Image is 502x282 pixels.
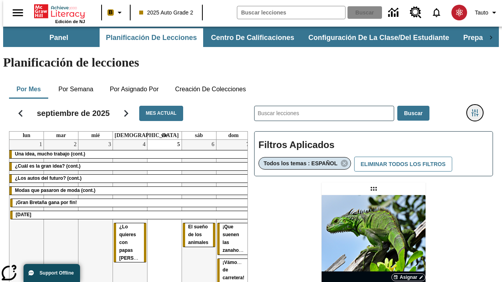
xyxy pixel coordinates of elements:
div: Pestañas siguientes [483,28,499,47]
h2: septiembre de 2025 [37,108,110,118]
a: jueves [113,132,180,139]
a: 6 de septiembre de 2025 [210,140,216,149]
button: Boost El color de la clase es anaranjado claro. Cambiar el color de la clase. [104,5,127,20]
div: ¡Gran Bretaña gana por fin! [10,199,250,207]
input: Buscar campo [237,6,345,19]
button: Creación de colecciones [169,80,252,99]
button: Mes actual [139,106,183,121]
a: Portada [34,4,85,19]
a: Centro de recursos, Se abrirá en una pestaña nueva. [405,2,426,23]
a: 5 de septiembre de 2025 [176,140,182,149]
div: Lección arrastrable: Lluvia de iguanas [367,183,380,195]
button: Menú lateral de filtros [467,105,483,121]
div: El sueño de los animales [183,223,215,247]
div: Día del Trabajo [10,211,250,219]
img: avatar image [451,5,467,20]
button: Planificación de lecciones [100,28,203,47]
span: Asignar [400,274,417,281]
button: Centro de calificaciones [205,28,300,47]
div: Filtros Aplicados [254,131,493,177]
a: viernes [160,132,169,139]
button: Panel [20,28,98,47]
button: Configuración de la clase/del estudiante [302,28,455,47]
button: Abrir el menú lateral [6,1,29,24]
div: Eliminar Todos los temas : ESPAÑOL el ítem seleccionado del filtro [258,157,351,170]
span: Support Offline [40,270,74,276]
a: Notificaciones [426,2,447,23]
span: ¡Que suenen las zanahorias! [223,224,249,253]
div: Modas que pasaron de moda (cont.) [9,187,251,195]
span: Modas que pasaron de moda (cont.) [15,188,95,193]
button: Support Offline [24,264,80,282]
div: Subbarra de navegación [3,27,499,47]
span: ¿Cuál es la gran idea? (cont.) [15,163,80,169]
button: Escoja un nuevo avatar [447,2,472,23]
span: Día del Trabajo [16,212,31,217]
span: Todos los temas : ESPAÑOL [264,160,338,166]
span: Tauto [475,9,488,17]
button: Por semana [52,80,100,99]
a: 4 de septiembre de 2025 [141,140,147,149]
a: domingo [227,132,240,139]
span: ¡Vámonos de carretera! [223,260,246,281]
span: Una idea, mucho trabajo (cont.) [15,151,85,157]
span: ¿Lo quieres con papas fritas? [119,224,162,261]
button: Eliminar todos los filtros [354,157,452,172]
a: 1 de septiembre de 2025 [38,140,44,149]
button: Regresar [11,103,31,123]
div: Portada [34,3,85,24]
div: Subbarra de navegación [19,28,483,47]
a: miércoles [90,132,102,139]
button: Perfil/Configuración [472,5,502,20]
div: ¿Cuál es la gran idea? (cont.) [9,163,251,170]
span: El sueño de los animales [188,224,208,245]
button: Por mes [9,80,48,99]
div: Una idea, mucho trabajo (cont.) [9,150,251,158]
a: 7 de septiembre de 2025 [245,140,251,149]
input: Buscar lecciones [255,106,394,121]
a: lunes [21,132,32,139]
h1: Planificación de lecciones [3,55,499,70]
span: Edición de NJ [55,19,85,24]
div: ¿Los autos del futuro? (cont.) [9,175,251,183]
button: Buscar [397,106,429,121]
h2: Filtros Aplicados [258,136,489,155]
a: 2 de septiembre de 2025 [72,140,78,149]
button: Seguir [116,103,136,123]
div: ¿Lo quieres con papas fritas? [114,223,146,262]
div: ¡Que suenen las zanahorias! [217,223,250,255]
button: Asignar Elegir fechas [391,273,426,281]
button: Por asignado por [104,80,165,99]
span: ¿Los autos del futuro? (cont.) [15,175,82,181]
a: Centro de información [384,2,405,23]
span: ¡Gran Bretaña gana por fin! [16,200,77,205]
a: 3 de septiembre de 2025 [107,140,113,149]
span: 2025 Auto Grade 2 [139,9,193,17]
span: B [109,7,113,17]
a: sábado [193,132,204,139]
a: martes [55,132,67,139]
